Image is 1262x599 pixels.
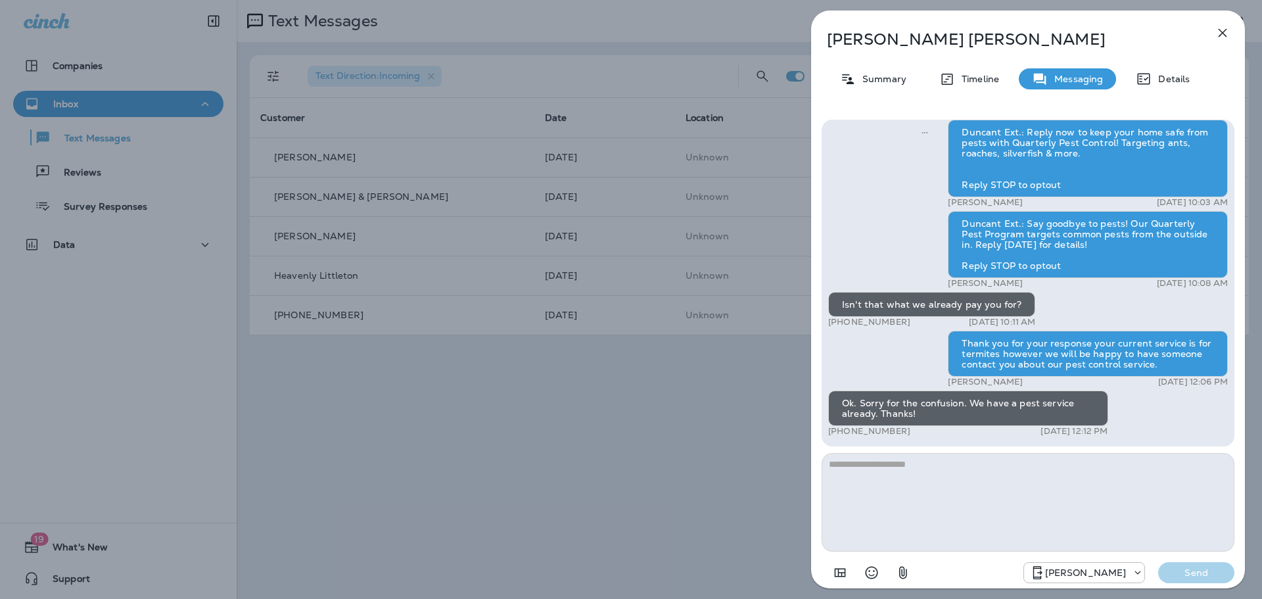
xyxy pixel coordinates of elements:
p: [DATE] 10:08 AM [1157,278,1228,289]
p: Messaging [1048,74,1103,84]
div: Duncant Ext.: Reply now to keep your home safe from pests with Quarterly Pest Control! Targeting ... [948,120,1228,197]
span: Sent [922,126,928,137]
p: [DATE] 10:03 AM [1157,197,1228,208]
div: +1 (770) 343-2465 [1024,565,1145,581]
p: [PHONE_NUMBER] [828,426,910,437]
p: [PERSON_NAME] [PERSON_NAME] [827,30,1186,49]
p: [PERSON_NAME] [948,377,1023,387]
p: Summary [856,74,906,84]
p: Details [1152,74,1190,84]
p: [DATE] 12:06 PM [1158,377,1228,387]
p: [PERSON_NAME] [948,278,1023,289]
p: [DATE] 12:12 PM [1040,426,1108,437]
button: Add in a premade template [827,560,853,586]
p: Timeline [955,74,999,84]
p: [DATE] 10:11 AM [969,317,1035,327]
p: [PERSON_NAME] [1045,567,1127,578]
div: Isn't that what we already pay you for? [828,292,1035,317]
div: Ok. Sorry for the confusion. We have a pest service already. Thanks! [828,391,1108,426]
div: Thank you for your response your current service is for termites however we will be happy to have... [948,331,1228,377]
p: [PERSON_NAME] [948,197,1023,208]
button: Select an emoji [858,560,885,586]
p: [PHONE_NUMBER] [828,317,910,327]
div: Duncant Ext.: Say goodbye to pests! Our Quarterly Pest Program targets common pests from the outs... [948,211,1228,278]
